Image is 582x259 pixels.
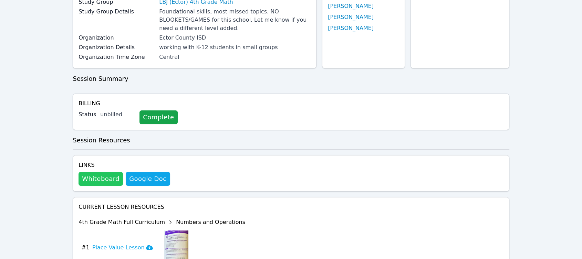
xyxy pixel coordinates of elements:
[92,244,153,252] h3: Place Value Lesson
[159,53,311,61] div: Central
[73,136,509,145] h3: Session Resources
[159,43,311,52] div: working with K-12 students in small groups
[126,172,170,186] a: Google Doc
[73,74,509,84] h3: Session Summary
[79,110,96,119] label: Status
[79,172,123,186] button: Whiteboard
[328,24,374,32] a: [PERSON_NAME]
[159,34,311,42] div: Ector County ISD
[79,43,155,52] label: Organization Details
[328,2,374,10] a: [PERSON_NAME]
[139,110,177,124] a: Complete
[328,13,374,21] a: [PERSON_NAME]
[79,203,503,211] h4: Current Lesson Resources
[79,99,503,108] h4: Billing
[79,217,245,228] div: 4th Grade Math Full Curriculum Numbers and Operations
[100,110,134,119] div: unbilled
[79,34,155,42] label: Organization
[79,8,155,16] label: Study Group Details
[79,53,155,61] label: Organization Time Zone
[81,244,90,252] span: # 1
[159,8,311,32] div: Foundational skills, most missed topics. NO BLOOKETS/GAMES for this school. Let me know if you ne...
[79,161,170,169] h4: Links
